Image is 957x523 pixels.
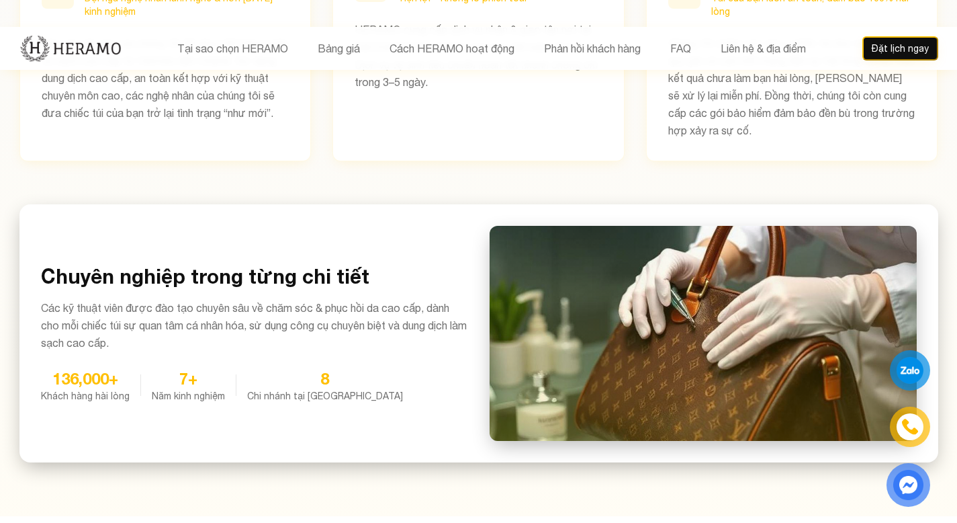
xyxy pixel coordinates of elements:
[540,40,645,57] button: Phản hồi khách hàng
[314,40,364,57] button: Bảng giá
[41,299,468,352] p: Các kỹ thuật viên được đào tạo chuyên sâu về chăm sóc & phục hồi da cao cấp, dành cho mỗi chiếc t...
[42,34,289,122] p: Các chuyên gia của chúng tôi đã phục hồi hàng ngàn túi xách cao cấp từ Hermès đến Chanel. Sử dụng...
[41,389,130,403] div: Khách hàng hài lòng
[717,40,810,57] button: Liên hệ & địa điểm
[355,21,602,91] p: HERAMO cung cấp dịch vụ nhận & giao tận nơi tại [GEOGRAPHIC_DATA], giúp bạn tiết kiệm thời gian. ...
[19,34,122,63] img: new-logo.3f60348b.png
[385,40,518,57] button: Cách HERAMO hoạt động
[173,40,292,57] button: Tại sao chọn HERAMO
[152,389,225,403] div: Năm kinh nghiệm
[152,368,225,389] div: 7+
[247,368,403,389] div: 8
[666,40,695,57] button: FAQ
[668,34,916,139] p: Chúng tôi chăm sóc từng chiếc túi như một tài sản quý giá và cam kết mang đến sự hài lòng tối đa....
[862,36,938,61] button: Đặt lịch ngay
[890,407,930,447] a: phone-icon
[902,419,918,435] img: phone-icon
[247,389,403,403] div: Chi nhánh tại [GEOGRAPHIC_DATA]
[41,368,130,389] div: 136,000+
[41,264,468,288] h3: Chuyên nghiệp trong từng chi tiết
